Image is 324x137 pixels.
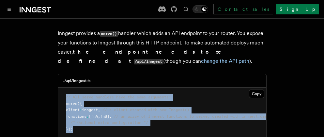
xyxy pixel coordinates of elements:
span: functions [66,114,86,119]
code: /api/inngest [134,59,163,64]
span: : [80,108,82,112]
span: , [109,114,112,119]
a: Contact sales [213,4,273,14]
button: Copy [249,90,264,98]
span: , [98,114,100,119]
a: change the API path [201,58,249,64]
span: // an array of Inngest functions to serve, created with inngest.createFunction() [114,114,297,119]
span: // a client created with new Inngest() [102,108,189,112]
button: Toggle dark mode [193,5,208,13]
span: client [66,108,80,112]
span: ({ [77,101,82,106]
span: inngest [82,108,98,112]
span: , [98,108,100,112]
a: Sign Up [276,4,319,14]
span: /* Optional extra configuration */ [70,120,148,125]
code: serve() [100,31,118,37]
p: Inngest provides a handler which adds an API endpoint to your router. You expose your functions t... [58,29,267,66]
span: }); [66,127,73,131]
span: // All serve handlers have the same arguments: [66,95,171,99]
span: : [86,114,89,119]
span: serve [66,101,77,106]
h3: ./api/inngest.ts [63,78,91,83]
strong: the endpoint needs to be defined at [58,49,230,64]
span: fnB] [100,114,109,119]
button: Toggle navigation [5,5,13,13]
button: Find something... [182,5,190,13]
span: [fnA [89,114,98,119]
